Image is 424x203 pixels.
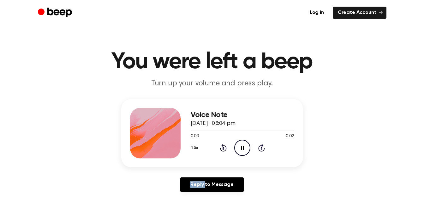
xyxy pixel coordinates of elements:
[191,143,200,153] button: 1.0x
[180,177,243,192] a: Reply to Message
[191,133,199,140] span: 0:00
[333,7,386,19] a: Create Account
[305,7,329,19] a: Log in
[191,121,236,126] span: [DATE] · 03:04 pm
[38,7,74,19] a: Beep
[286,133,294,140] span: 0:02
[191,111,294,119] h3: Voice Note
[91,78,333,89] p: Turn up your volume and press play.
[51,51,374,73] h1: You were left a beep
